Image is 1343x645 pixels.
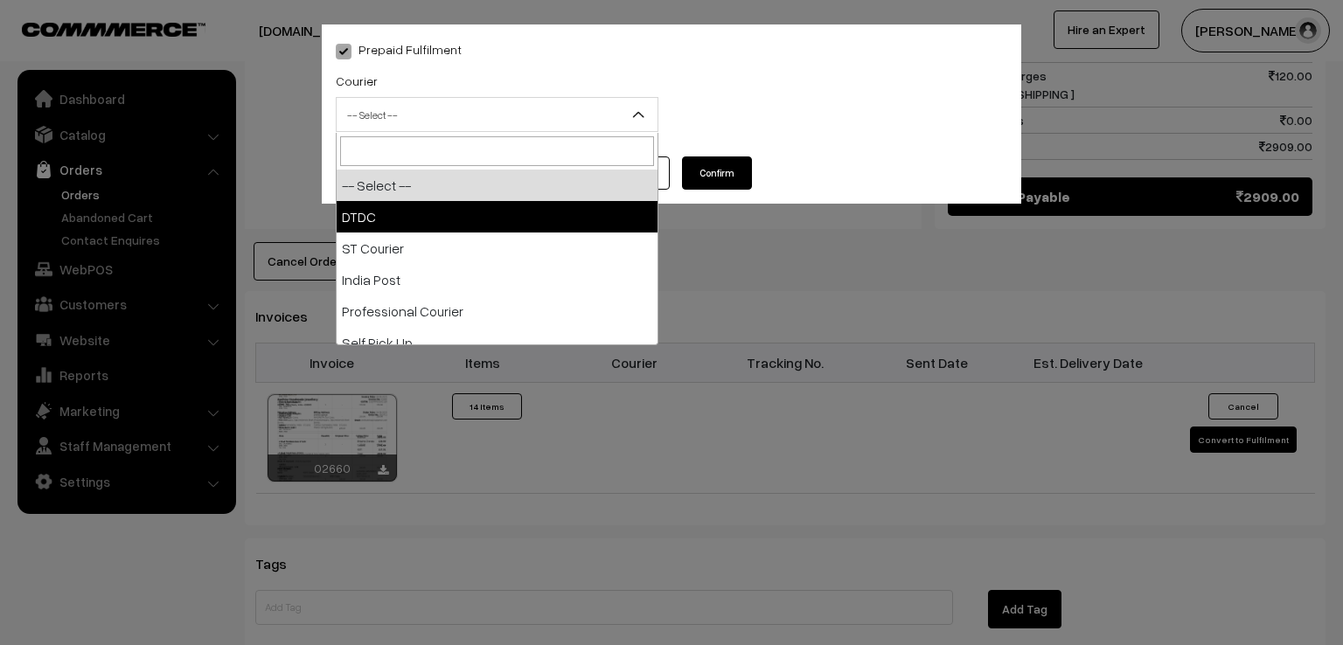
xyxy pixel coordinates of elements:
li: -- Select -- [337,170,658,201]
li: ST Courier [337,232,658,264]
li: India Post [337,264,658,295]
li: DTDC [337,201,658,232]
button: Confirm [682,156,752,190]
span: -- Select -- [337,100,658,130]
label: Courier [336,72,378,90]
span: -- Select -- [336,97,658,132]
li: Self Pick Up [337,327,658,358]
li: Professional Courier [337,295,658,327]
label: Prepaid Fulfilment [336,40,462,59]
